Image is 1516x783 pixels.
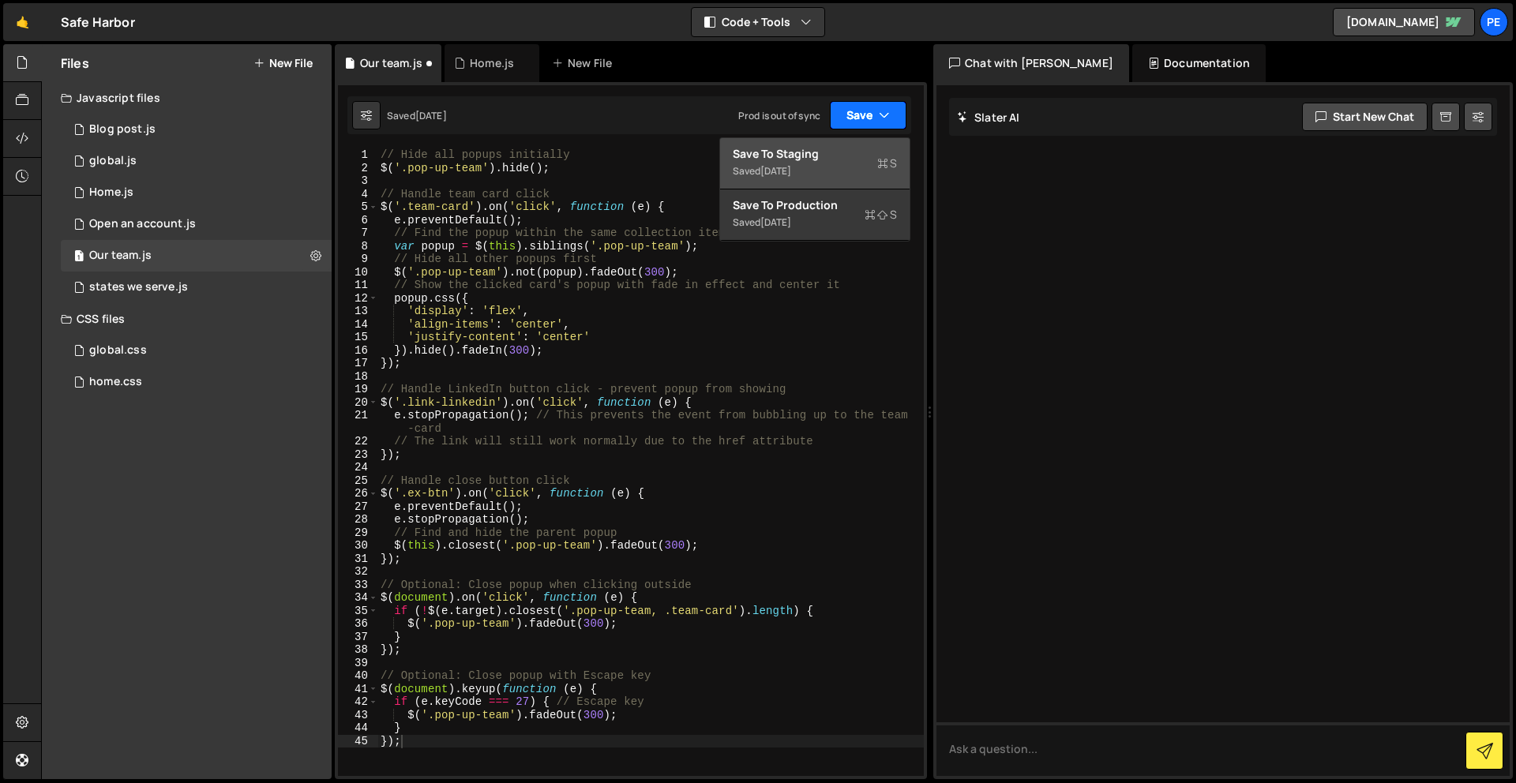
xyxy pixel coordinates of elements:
div: Saved [733,213,897,232]
div: CSS files [42,303,332,335]
div: 33 [338,579,378,592]
span: S [877,155,897,171]
div: 37 [338,631,378,644]
div: 21 [338,409,378,435]
div: 41 [338,683,378,696]
div: 6 [338,214,378,227]
div: Our team.js [89,249,152,263]
button: Save to StagingS Saved[DATE] [720,138,910,189]
div: global.js [89,154,137,168]
div: 2 [338,162,378,175]
div: 16385/45136.js [61,208,332,240]
div: Home.js [89,185,133,200]
div: 19 [338,383,378,396]
div: home.css [89,375,142,389]
div: 45 [338,735,378,748]
button: Start new chat [1302,103,1428,131]
div: 40 [338,669,378,683]
div: Save to Production [733,197,897,213]
div: 3 [338,174,378,188]
div: 20 [338,396,378,410]
span: 1 [74,251,84,264]
div: 13 [338,305,378,318]
div: 1 [338,148,378,162]
div: Our team.js [360,55,422,71]
a: [DOMAIN_NAME] [1333,8,1475,36]
div: 22 [338,435,378,448]
div: 23 [338,448,378,462]
div: 8 [338,240,378,253]
a: 🤙 [3,3,42,41]
div: 36 [338,617,378,631]
div: 16385/44326.js [61,177,332,208]
div: Open an account.js [89,217,196,231]
div: 16385/45865.js [61,114,332,145]
div: 38 [338,643,378,657]
div: 16385/45328.css [61,335,332,366]
div: 7 [338,227,378,240]
div: 4 [338,188,378,201]
div: 16385/45046.js [61,240,332,272]
div: 10 [338,266,378,279]
div: [DATE] [760,164,791,178]
button: New File [253,57,313,69]
div: 25 [338,474,378,488]
button: Save to ProductionS Saved[DATE] [720,189,910,241]
div: Saved [387,109,447,122]
div: 27 [338,500,378,514]
div: 28 [338,513,378,526]
div: 11 [338,279,378,292]
div: 16385/45478.js [61,145,332,177]
h2: Slater AI [957,110,1020,125]
div: 35 [338,605,378,618]
div: [DATE] [760,215,791,229]
div: Prod is out of sync [738,109,820,122]
div: 31 [338,553,378,566]
div: 5 [338,200,378,214]
button: Code + Tools [692,8,824,36]
div: 16385/45146.css [61,366,332,398]
div: Documentation [1132,44,1266,82]
div: 9 [338,253,378,266]
div: 44 [338,721,378,735]
div: states we serve.js [89,280,188,294]
div: global.css [89,343,147,358]
div: 16 [338,344,378,358]
div: 18 [338,370,378,384]
div: 43 [338,709,378,722]
div: Javascript files [42,82,332,114]
div: Safe Harbor [61,13,135,32]
div: 17 [338,357,378,370]
div: 42 [338,695,378,709]
a: Pe [1480,8,1508,36]
button: Save [830,101,906,129]
div: 15 [338,331,378,344]
div: 32 [338,565,378,579]
div: New File [552,55,618,71]
div: 29 [338,526,378,540]
div: 26 [338,487,378,500]
div: 12 [338,292,378,305]
div: 30 [338,539,378,553]
div: Saved [733,162,897,181]
div: 34 [338,591,378,605]
div: Chat with [PERSON_NAME] [933,44,1129,82]
div: Blog post.js [89,122,156,137]
div: 24 [338,461,378,474]
div: 14 [338,318,378,332]
span: S [865,207,897,223]
div: 39 [338,657,378,670]
div: Home.js [470,55,514,71]
div: Save to Staging [733,146,897,162]
h2: Files [61,54,89,72]
div: [DATE] [415,109,447,122]
div: 16385/45995.js [61,272,332,303]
